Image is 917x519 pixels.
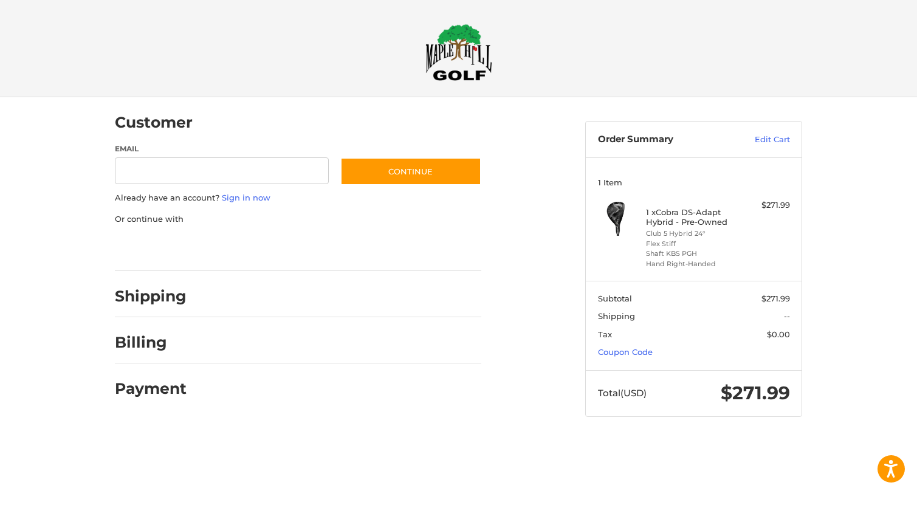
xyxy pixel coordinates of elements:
[115,287,187,306] h2: Shipping
[317,237,408,259] iframe: PayPal-venmo
[340,157,481,185] button: Continue
[646,207,739,227] h4: 1 x Cobra DS-Adapt Hybrid - Pre-Owned
[761,294,790,303] span: $271.99
[646,239,739,249] li: Flex Stiff
[598,134,729,146] h3: Order Summary
[598,177,790,187] h3: 1 Item
[598,387,647,399] span: Total (USD)
[742,199,790,211] div: $271.99
[111,237,202,259] iframe: PayPal-paypal
[784,311,790,321] span: --
[598,347,653,357] a: Coupon Code
[115,113,193,132] h2: Customer
[115,333,186,352] h2: Billing
[214,237,305,259] iframe: PayPal-paylater
[646,259,739,269] li: Hand Right-Handed
[729,134,790,146] a: Edit Cart
[721,382,790,404] span: $271.99
[767,329,790,339] span: $0.00
[115,192,481,204] p: Already have an account?
[598,294,632,303] span: Subtotal
[425,24,492,81] img: Maple Hill Golf
[115,379,187,398] h2: Payment
[646,229,739,239] li: Club 5 Hybrid 24°
[222,193,270,202] a: Sign in now
[598,329,612,339] span: Tax
[115,143,329,154] label: Email
[598,311,635,321] span: Shipping
[115,213,481,225] p: Or continue with
[646,249,739,259] li: Shaft KBS PGH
